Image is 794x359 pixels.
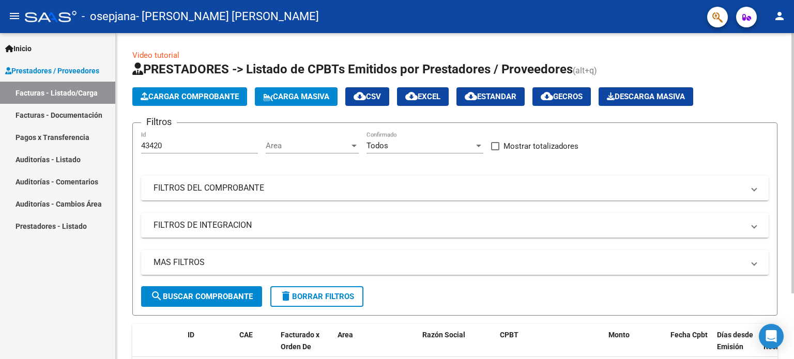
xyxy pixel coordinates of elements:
[465,92,516,101] span: Estandar
[599,87,693,106] button: Descarga Masiva
[532,87,591,106] button: Gecros
[150,292,253,301] span: Buscar Comprobante
[759,324,784,349] div: Open Intercom Messenger
[280,290,292,302] mat-icon: delete
[405,90,418,102] mat-icon: cloud_download
[150,290,163,302] mat-icon: search
[5,65,99,76] span: Prestadores / Proveedores
[397,87,449,106] button: EXCEL
[141,250,769,275] mat-expansion-panel-header: MAS FILTROS
[82,5,136,28] span: - osepjana
[338,331,353,339] span: Area
[503,140,578,152] span: Mostrar totalizadores
[132,51,179,60] a: Video tutorial
[154,182,744,194] mat-panel-title: FILTROS DEL COMPROBANTE
[764,331,792,351] span: Fecha Recibido
[608,331,630,339] span: Monto
[8,10,21,22] mat-icon: menu
[773,10,786,22] mat-icon: person
[422,331,465,339] span: Razón Social
[132,62,573,76] span: PRESTADORES -> Listado de CPBTs Emitidos por Prestadores / Proveedores
[5,43,32,54] span: Inicio
[188,331,194,339] span: ID
[405,92,440,101] span: EXCEL
[136,5,319,28] span: - [PERSON_NAME] [PERSON_NAME]
[354,92,381,101] span: CSV
[541,90,553,102] mat-icon: cloud_download
[270,286,363,307] button: Borrar Filtros
[607,92,685,101] span: Descarga Masiva
[141,286,262,307] button: Buscar Comprobante
[456,87,525,106] button: Estandar
[573,66,597,75] span: (alt+q)
[717,331,753,351] span: Días desde Emisión
[255,87,338,106] button: Carga Masiva
[154,220,744,231] mat-panel-title: FILTROS DE INTEGRACION
[266,141,349,150] span: Area
[280,292,354,301] span: Borrar Filtros
[354,90,366,102] mat-icon: cloud_download
[541,92,583,101] span: Gecros
[141,92,239,101] span: Cargar Comprobante
[345,87,389,106] button: CSV
[239,331,253,339] span: CAE
[141,176,769,200] mat-expansion-panel-header: FILTROS DEL COMPROBANTE
[141,213,769,238] mat-expansion-panel-header: FILTROS DE INTEGRACION
[132,87,247,106] button: Cargar Comprobante
[500,331,518,339] span: CPBT
[465,90,477,102] mat-icon: cloud_download
[599,87,693,106] app-download-masive: Descarga masiva de comprobantes (adjuntos)
[154,257,744,268] mat-panel-title: MAS FILTROS
[263,92,329,101] span: Carga Masiva
[141,115,177,129] h3: Filtros
[670,331,708,339] span: Fecha Cpbt
[367,141,388,150] span: Todos
[281,331,319,351] span: Facturado x Orden De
